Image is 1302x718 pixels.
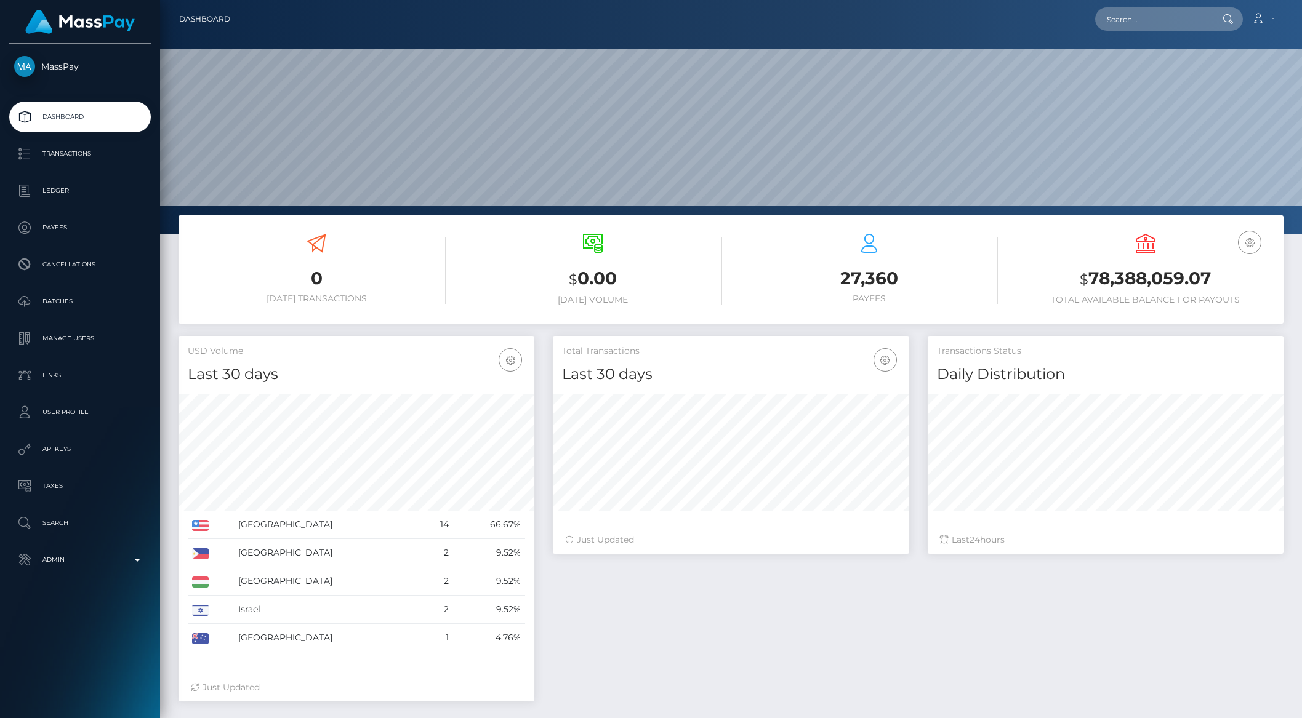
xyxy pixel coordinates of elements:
h3: 0.00 [464,266,722,292]
a: Search [9,508,151,538]
a: Dashboard [179,6,230,32]
a: Taxes [9,471,151,501]
h6: Payees [741,293,999,304]
td: 2 [422,567,453,596]
p: Taxes [14,477,146,495]
p: Dashboard [14,108,146,126]
td: 1 [422,624,453,652]
p: Ledger [14,181,146,200]
a: Transactions [9,138,151,169]
p: Search [14,514,146,532]
h3: 0 [188,266,446,290]
div: Last hours [940,533,1271,546]
small: $ [1080,271,1088,288]
td: 2 [422,596,453,624]
td: [GEOGRAPHIC_DATA] [234,624,422,652]
a: Cancellations [9,249,151,280]
div: Just Updated [191,681,522,694]
a: Dashboard [9,102,151,132]
td: 2 [422,539,453,567]
p: Links [14,366,146,385]
img: PH.png [192,548,209,559]
a: Payees [9,212,151,243]
a: Batches [9,286,151,317]
td: 9.52% [453,567,525,596]
h6: [DATE] Volume [464,295,722,305]
a: User Profile [9,397,151,428]
td: [GEOGRAPHIC_DATA] [234,539,422,567]
h5: Total Transactions [562,345,899,357]
td: 66.67% [453,511,525,539]
p: Transactions [14,145,146,163]
td: 14 [422,511,453,539]
a: Admin [9,544,151,575]
h5: Transactions Status [937,345,1274,357]
p: User Profile [14,403,146,421]
h4: Daily Distribution [937,364,1274,385]
img: US.png [192,520,209,531]
a: Links [9,360,151,391]
h4: Last 30 days [188,364,525,385]
td: [GEOGRAPHIC_DATA] [234,511,422,539]
div: Just Updated [565,533,896,546]
h6: Total Available Balance for Payouts [1016,295,1274,305]
img: HU.png [192,576,209,588]
img: AU.png [192,633,209,644]
td: Israel [234,596,422,624]
img: IL.png [192,605,209,616]
p: Cancellations [14,255,146,274]
span: MassPay [9,61,151,72]
p: Admin [14,551,146,569]
p: Payees [14,218,146,237]
h3: 27,360 [741,266,999,290]
h3: 78,388,059.07 [1016,266,1274,292]
a: Ledger [9,175,151,206]
p: API Keys [14,440,146,458]
td: 9.52% [453,539,525,567]
img: MassPay Logo [25,10,135,34]
p: Batches [14,292,146,311]
h4: Last 30 days [562,364,899,385]
a: API Keys [9,434,151,465]
td: [GEOGRAPHIC_DATA] [234,567,422,596]
img: MassPay [14,56,35,77]
p: Manage Users [14,329,146,348]
input: Search... [1095,7,1211,31]
td: 9.52% [453,596,525,624]
span: 24 [970,534,980,545]
small: $ [569,271,577,288]
h6: [DATE] Transactions [188,293,446,304]
h5: USD Volume [188,345,525,357]
a: Manage Users [9,323,151,354]
td: 4.76% [453,624,525,652]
